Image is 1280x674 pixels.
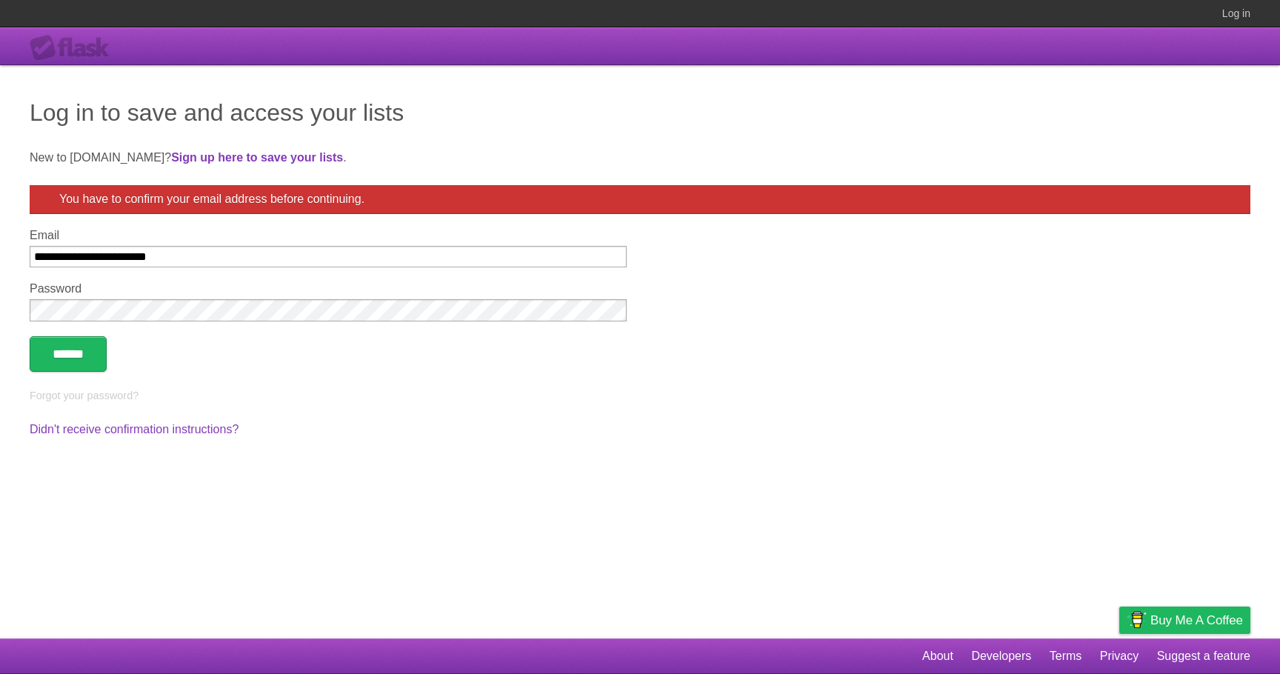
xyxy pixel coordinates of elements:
[30,149,1250,167] p: New to [DOMAIN_NAME]? .
[30,390,139,401] a: Forgot your password?
[1127,607,1147,633] img: Buy me a coffee
[30,185,1250,214] div: You have to confirm your email address before continuing.
[1119,607,1250,634] a: Buy me a coffee
[30,282,627,296] label: Password
[171,151,343,164] a: Sign up here to save your lists
[30,35,119,61] div: Flask
[922,642,953,670] a: About
[971,642,1031,670] a: Developers
[30,229,627,242] label: Email
[1050,642,1082,670] a: Terms
[1150,607,1243,633] span: Buy me a coffee
[30,423,239,436] a: Didn't receive confirmation instructions?
[1100,642,1139,670] a: Privacy
[30,95,1250,130] h1: Log in to save and access your lists
[1157,642,1250,670] a: Suggest a feature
